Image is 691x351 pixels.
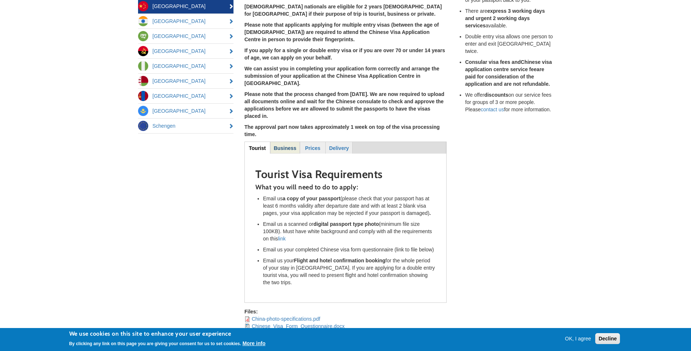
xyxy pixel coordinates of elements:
h2: We use cookies on this site to enhance your user experience [69,330,266,338]
strong: Delivery [329,145,349,151]
li: Email us your for the whole period of your stay in [GEOGRAPHIC_DATA]. If you are applying for a d... [263,257,436,286]
strong: express 3 working days and urgent 2 working days services [465,8,545,28]
strong: Chinese visa application centre service fee [465,59,552,72]
strong: . [429,210,431,216]
strong: [DEMOGRAPHIC_DATA] nationals are eligible for 2 years [DEMOGRAPHIC_DATA] for [GEOGRAPHIC_DATA] if... [244,4,442,17]
button: OK, I agree [562,335,594,342]
strong: digital passport type photo [314,221,379,227]
strong: Prices [305,145,321,151]
strong: Tourist [249,145,266,151]
strong: Business [274,145,296,151]
h2: Tourist Visa Requirements [255,168,436,180]
strong: The approval part now takes approximately 1 week on top of the visa processing time. [244,124,440,137]
strong: are paid for consideration of the application and are not refundable. [465,66,550,87]
strong: If you apply for a single or double entry visa or if you are over 70 or under 14 years of age, we... [244,47,445,61]
li: Double entry visa allows one person to enter and exit [GEOGRAPHIC_DATA] twice. [465,33,553,55]
a: Tourist [245,142,270,153]
a: Business [271,142,299,153]
a: Schengen [138,119,234,133]
a: [GEOGRAPHIC_DATA] [138,44,234,58]
a: contact us [481,107,504,112]
button: More info [243,340,266,347]
h4: What you will need to do to apply: [255,184,436,191]
strong: discounts [484,92,508,98]
button: Decline [595,333,620,344]
div: Files: [244,308,447,315]
a: [GEOGRAPHIC_DATA] [138,104,234,118]
li: There are available. [465,7,553,29]
li: Email us (please check that your passport has at least 6 months validity after departure date and... [263,195,436,217]
li: Email us a scanned or (minimum file size 100KB). Must have white background and comply with all t... [263,220,436,242]
strong: Consular visa fees and [465,59,521,65]
a: China-photo-specifications.pdf [252,316,320,322]
strong: a copy of your passport [283,196,341,201]
p: By clicking any link on this page you are giving your consent for us to set cookies. [69,341,241,346]
strong: Flight and hotel confirmation booking [294,258,385,263]
img: application/vnd.openxmlformats-officedocument.wordprocessingml.document [244,324,250,329]
a: link [278,236,286,242]
a: [GEOGRAPHIC_DATA] [138,14,234,28]
a: [GEOGRAPHIC_DATA] [138,89,234,103]
strong: Please note that the process changed from [DATE]. We are now required to upload all documents onl... [244,91,444,119]
a: [GEOGRAPHIC_DATA] [138,59,234,73]
strong: Please note that applicants applying for multiple entry visas (between the age of [DEMOGRAPHIC_DA... [244,22,439,42]
li: Email us your completed Chinese visa form questionnaire (link to file below) [263,246,436,253]
a: [GEOGRAPHIC_DATA] [138,74,234,88]
img: application/pdf [244,316,250,322]
strong: We can assist you in completing your application form correctly and arrange the submission of you... [244,66,439,86]
a: Delivery [326,142,352,153]
a: [GEOGRAPHIC_DATA] [138,29,234,43]
a: Prices [301,142,325,153]
a: Chinese_Visa_Form_Questionnaire.docx [252,323,345,329]
li: We offer on our service fees for groups of 3 or more people. Please for more information. [465,91,553,113]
